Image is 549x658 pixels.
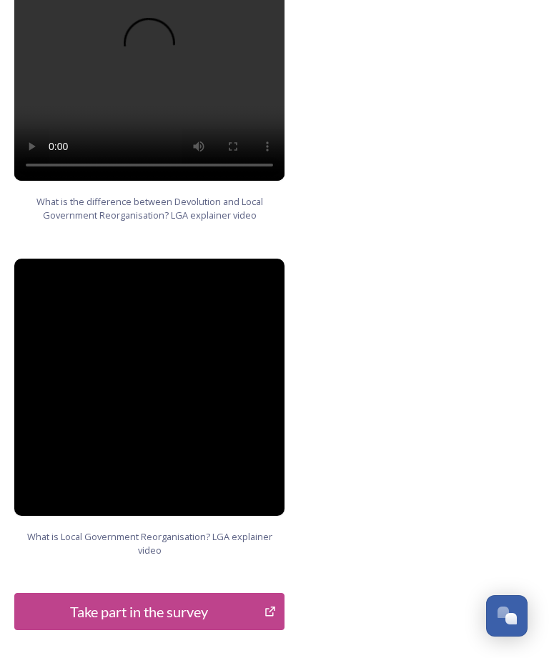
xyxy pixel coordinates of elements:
iframe: Devolution explainer - what is local government reorganisation? [14,259,285,516]
button: Open Chat [486,595,528,637]
span: What is the difference between Devolution and Local Government Reorganisation? LGA explainer video [14,195,285,222]
div: Take part in the survey [22,601,257,622]
button: Take part in the survey [14,593,285,630]
span: What is Local Government Reorganisation? LGA explainer video [14,530,285,557]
